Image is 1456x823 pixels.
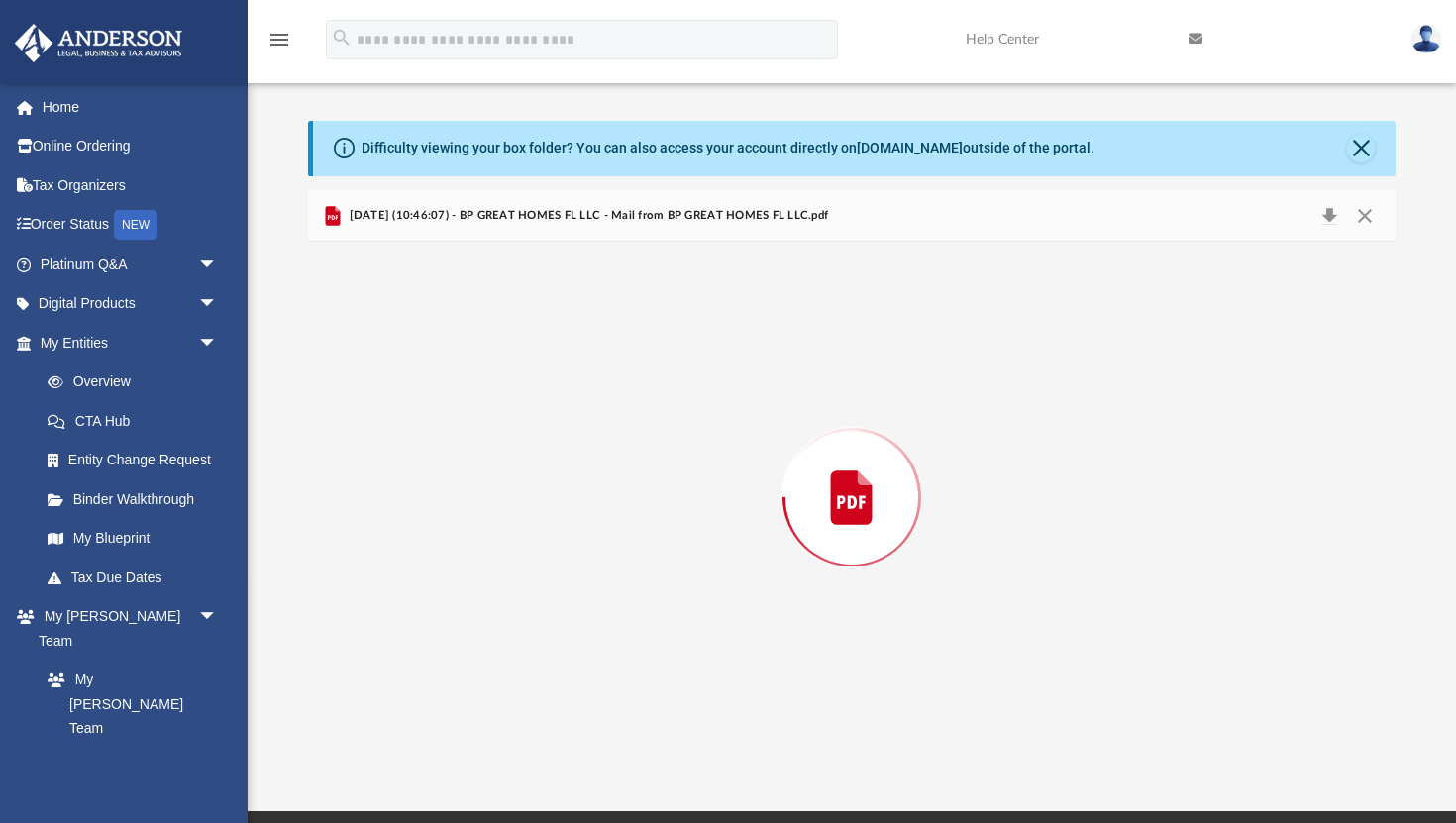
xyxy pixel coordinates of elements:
a: Order StatusNEW [14,205,248,246]
a: My [PERSON_NAME] Teamarrow_drop_down [14,597,238,661]
span: [DATE] (10:46:07) - BP GREAT HOMES FL LLC - Mail from BP GREAT HOMES FL LLC.pdf [345,207,828,225]
a: [DOMAIN_NAME] [857,140,963,155]
a: Home [14,87,248,127]
button: Close [1347,202,1383,230]
span: arrow_drop_down [198,284,238,325]
a: Platinum Q&Aarrow_drop_down [14,245,248,284]
a: Online Ordering [14,127,248,166]
a: Digital Productsarrow_drop_down [14,284,248,324]
a: menu [267,38,291,51]
a: My Entitiesarrow_drop_down [14,323,248,362]
button: Download [1311,202,1347,230]
a: CTA Hub [28,401,248,441]
a: Entity Change Request [28,441,248,480]
button: Close [1347,135,1375,162]
span: arrow_drop_down [198,323,238,363]
img: User Pic [1411,25,1441,53]
div: Difficulty viewing your box folder? You can also access your account directly on outside of the p... [362,138,1094,158]
div: Preview [308,190,1396,754]
i: search [331,27,353,49]
a: Tax Organizers [14,165,248,205]
a: My Blueprint [28,519,238,559]
a: My [PERSON_NAME] Team [28,661,228,749]
div: NEW [114,210,157,240]
img: Anderson Advisors Platinum Portal [9,24,188,62]
a: Binder Walkthrough [28,479,248,519]
i: menu [267,28,291,51]
a: Anderson System [28,748,238,787]
a: Overview [28,362,248,402]
a: Tax Due Dates [28,558,248,597]
span: arrow_drop_down [198,245,238,285]
span: arrow_drop_down [198,597,238,638]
